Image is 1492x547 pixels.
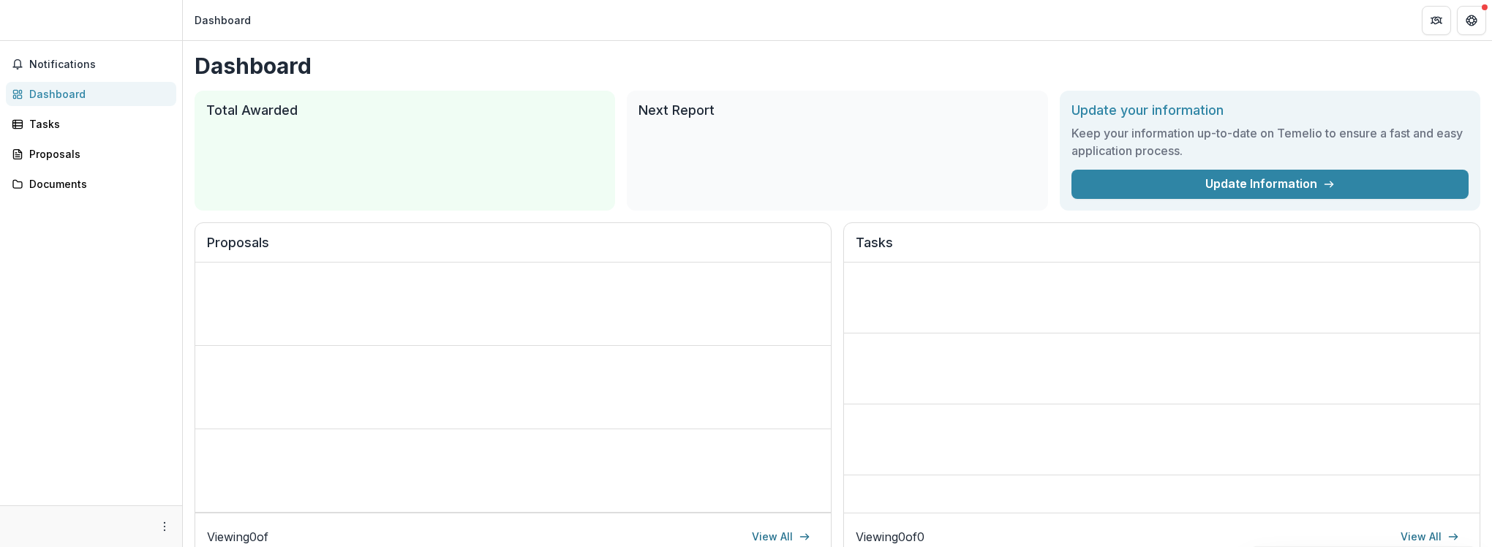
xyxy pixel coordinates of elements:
[6,142,176,166] a: Proposals
[29,176,165,192] div: Documents
[207,235,819,263] h2: Proposals
[189,10,257,31] nav: breadcrumb
[195,53,1480,79] h1: Dashboard
[6,112,176,136] a: Tasks
[1422,6,1451,35] button: Partners
[856,528,924,546] p: Viewing 0 of 0
[1071,124,1469,159] h3: Keep your information up-to-date on Temelio to ensure a fast and easy application process.
[156,518,173,535] button: More
[6,53,176,76] button: Notifications
[856,235,1468,263] h2: Tasks
[6,172,176,196] a: Documents
[206,102,603,118] h2: Total Awarded
[29,86,165,102] div: Dashboard
[207,528,268,546] p: Viewing 0 of
[195,12,251,28] div: Dashboard
[29,59,170,71] span: Notifications
[29,146,165,162] div: Proposals
[6,82,176,106] a: Dashboard
[1071,102,1469,118] h2: Update your information
[1457,6,1486,35] button: Get Help
[638,102,1036,118] h2: Next Report
[1071,170,1469,199] a: Update Information
[29,116,165,132] div: Tasks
